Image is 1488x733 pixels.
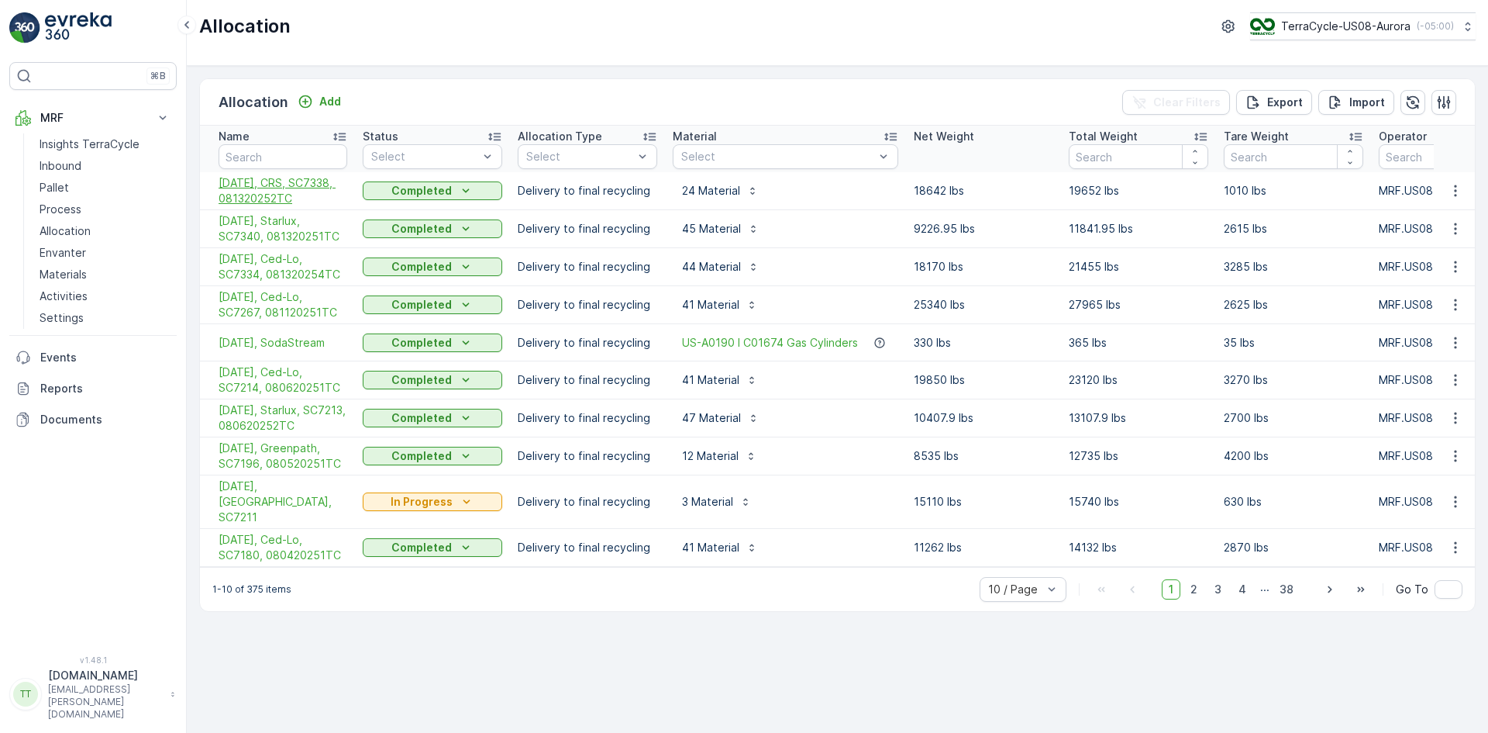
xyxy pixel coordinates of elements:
button: 45 Material [673,216,769,241]
p: 330 lbs [914,335,1053,351]
p: Add [319,94,341,109]
p: 27965 lbs [1069,297,1208,313]
p: Completed [391,221,452,237]
span: [DATE], Ced-Lo, SC7180, 080420251TC [219,532,347,563]
button: Clear Filters [1122,90,1230,115]
p: 9226.95 lbs [914,221,1053,237]
p: [EMAIL_ADDRESS][PERSON_NAME][DOMAIN_NAME] [48,683,163,721]
p: Envanter [40,245,86,261]
p: Select [371,149,478,164]
a: Process [33,199,177,220]
p: 3285 lbs [1224,259,1363,275]
p: Events [40,350,170,365]
p: Completed [391,183,452,199]
p: Allocation [199,14,291,39]
p: 35 lbs [1224,335,1363,351]
td: Delivery to final recycling [510,475,665,529]
a: 08/14/25, CRS, SC7338, 081320252TC [219,175,347,206]
td: Delivery to final recycling [510,437,665,475]
a: 08/01/25, SodaStream [219,335,347,351]
p: 14132 lbs [1069,540,1208,555]
p: 3 Material [682,494,733,510]
p: 18170 lbs [914,259,1053,275]
span: 1 [1162,579,1180,600]
button: 41 Material [673,535,767,560]
button: 47 Material [673,406,769,430]
p: TerraCycle-US08-Aurora [1281,19,1410,34]
p: Net Weight [914,129,974,144]
p: 1-10 of 375 items [212,583,291,596]
span: 38 [1273,579,1300,600]
td: Delivery to final recycling [510,210,665,248]
td: Delivery to final recycling [510,324,665,361]
p: Select [681,149,874,164]
span: [DATE], SodaStream [219,335,347,351]
a: 08/14/25, Starlux, SC7340, 081320251TC [219,213,347,244]
p: 13107.9 lbs [1069,410,1208,426]
td: Delivery to final recycling [510,529,665,567]
p: Operator [1379,129,1427,144]
a: 08/08/25, Starlux, SC7213, 080620252TC [219,403,347,434]
span: 3 [1207,579,1228,600]
a: Pallet [33,177,177,199]
p: In Progress [391,494,453,510]
p: 23120 lbs [1069,372,1208,388]
p: MRF [40,110,146,126]
button: Completed [363,296,502,314]
p: Reports [40,381,170,396]
p: Allocation [219,92,288,113]
div: TT [13,682,38,707]
p: 25340 lbs [914,297,1053,313]
span: [DATE], Ced-Lo, SC7267, 081120251TC [219,289,347,320]
p: 15740 lbs [1069,494,1208,510]
td: Delivery to final recycling [510,172,665,210]
p: 2870 lbs [1224,540,1363,555]
button: 41 Material [673,292,767,317]
a: Documents [9,404,177,435]
p: 41 Material [682,297,739,313]
span: Go To [1396,582,1428,597]
button: 24 Material [673,178,768,203]
a: 08/07/25, Greenpath, SC7196, 080520251TC [219,441,347,472]
span: [DATE], Starlux, SC7213, 080620252TC [219,403,347,434]
p: Select [526,149,633,164]
p: Completed [391,259,452,275]
span: [DATE], [GEOGRAPHIC_DATA], SC7211 [219,479,347,525]
button: TerraCycle-US08-Aurora(-05:00) [1250,12,1476,40]
img: logo_light-DOdMpM7g.png [45,12,112,43]
a: 08/15/25, Ced-Lo, SC7334, 081320254TC [219,251,347,282]
a: 08/08/25, Ced-Lo, SC7214, 080620251TC [219,365,347,396]
button: Completed [363,538,502,557]
button: In Progress [363,493,502,511]
p: ... [1260,579,1269,600]
button: Completed [363,220,502,238]
p: 630 lbs [1224,494,1363,510]
p: Process [40,202,81,217]
button: TT[DOMAIN_NAME][EMAIL_ADDRESS][PERSON_NAME][DOMAIN_NAME] [9,668,177,721]
p: Tare Weight [1224,129,1289,144]
p: Settings [40,310,84,326]
a: 08/05/25, Mid America, SC7211 [219,479,347,525]
p: 41 Material [682,372,739,388]
p: 8535 lbs [914,448,1053,464]
button: Import [1318,90,1394,115]
p: Completed [391,335,452,351]
span: US-A0190 I C01674 Gas Cylinders [682,335,858,351]
p: 41 Material [682,540,739,555]
p: Export [1267,95,1303,110]
img: logo [9,12,40,43]
p: 45 Material [682,221,741,237]
p: 365 lbs [1069,335,1208,351]
p: Completed [391,448,452,464]
p: Completed [391,410,452,426]
p: 21455 lbs [1069,259,1208,275]
p: 11841.95 lbs [1069,221,1208,237]
span: v 1.48.1 [9,655,177,665]
button: Completed [363,409,502,427]
img: image_ci7OI47.png [1250,18,1275,35]
p: 2700 lbs [1224,410,1363,426]
p: Allocation Type [518,129,602,144]
input: Search [1069,144,1208,169]
button: 41 Material [673,368,767,392]
td: Delivery to final recycling [510,361,665,399]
